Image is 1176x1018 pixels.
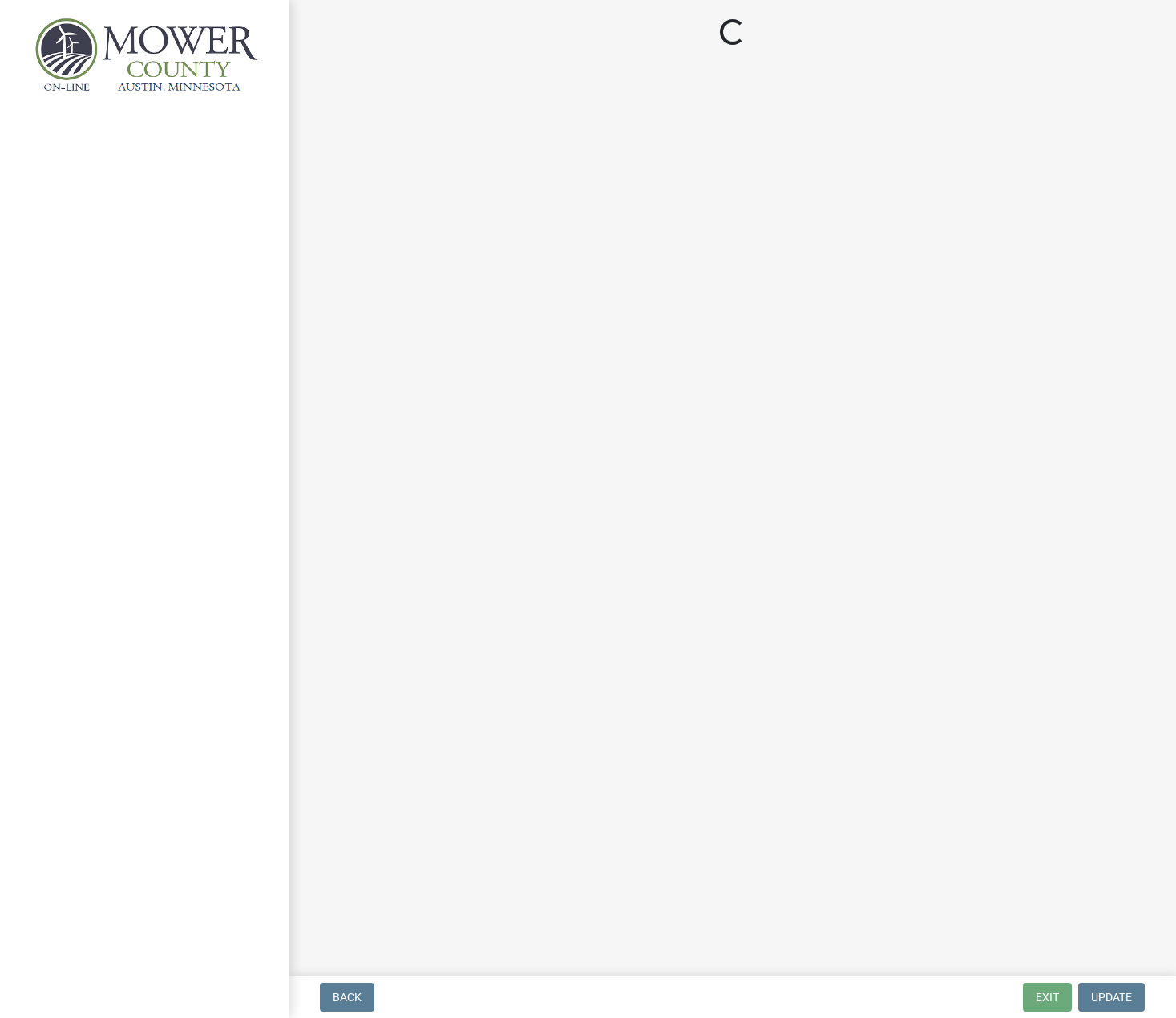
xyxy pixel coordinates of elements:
span: Update [1091,991,1132,1004]
button: Back [320,983,374,1012]
button: Update [1078,983,1145,1012]
img: Mower County, Minnesota [32,17,263,95]
span: Back [333,991,362,1004]
button: Exit [1023,983,1072,1012]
